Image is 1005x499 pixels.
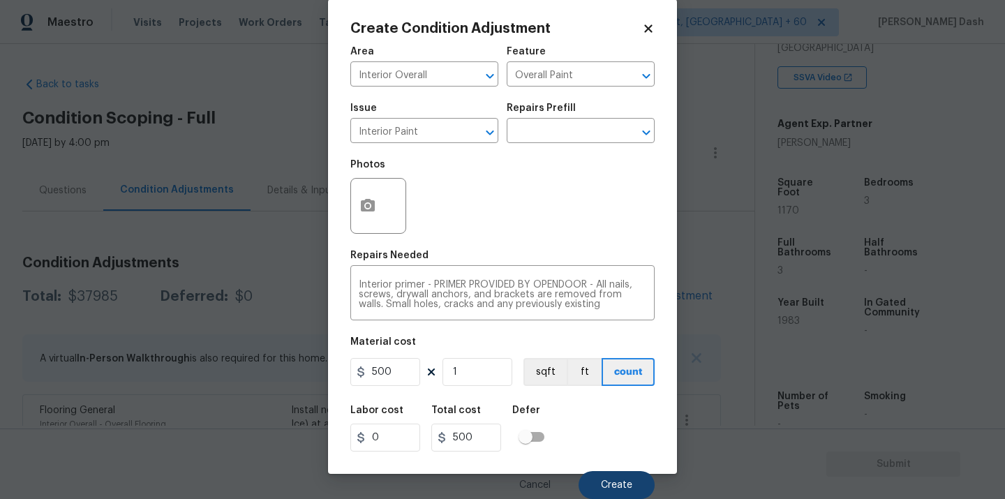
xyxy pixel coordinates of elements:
[512,405,540,415] h5: Defer
[507,47,546,57] h5: Feature
[507,103,576,113] h5: Repairs Prefill
[480,123,500,142] button: Open
[497,471,573,499] button: Cancel
[636,66,656,86] button: Open
[350,103,377,113] h5: Issue
[350,251,429,260] h5: Repairs Needed
[602,358,655,386] button: count
[480,66,500,86] button: Open
[350,47,374,57] h5: Area
[523,358,567,386] button: sqft
[350,405,403,415] h5: Labor cost
[350,160,385,170] h5: Photos
[431,405,481,415] h5: Total cost
[350,22,642,36] h2: Create Condition Adjustment
[567,358,602,386] button: ft
[636,123,656,142] button: Open
[519,480,551,491] span: Cancel
[359,280,646,309] textarea: Interior primer - PRIMER PROVIDED BY OPENDOOR - All nails, screws, drywall anchors, and brackets ...
[579,471,655,499] button: Create
[601,480,632,491] span: Create
[350,337,416,347] h5: Material cost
